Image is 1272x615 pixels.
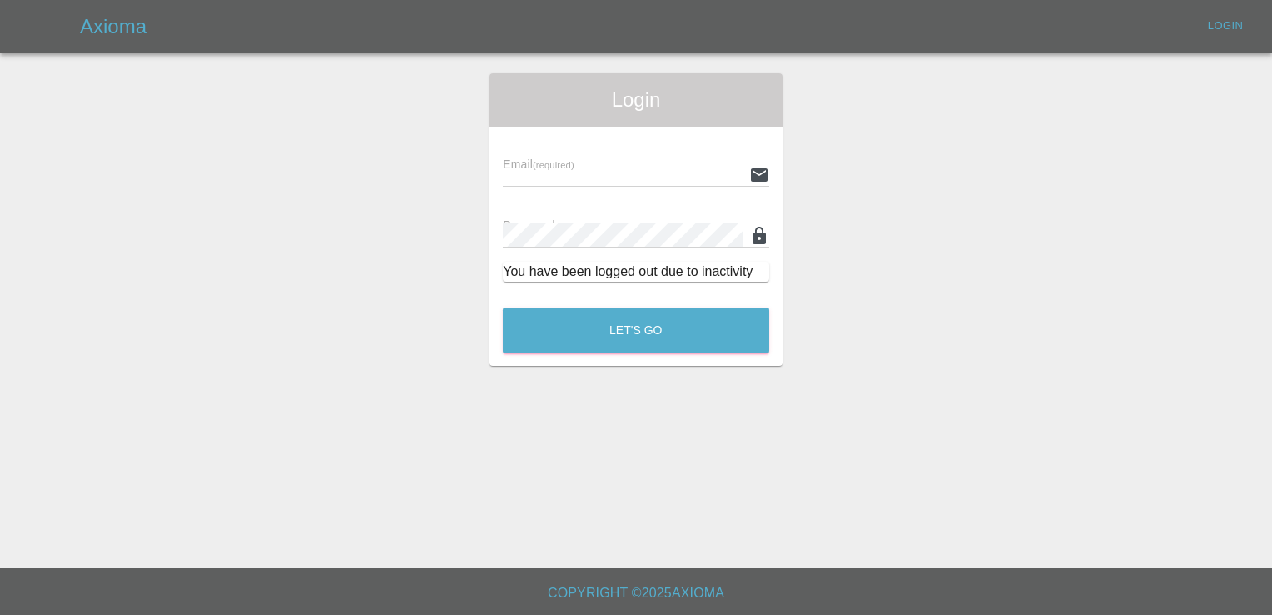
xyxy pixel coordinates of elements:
[533,160,574,170] small: (required)
[503,87,769,113] span: Login
[503,218,596,232] span: Password
[503,157,574,171] span: Email
[1199,13,1252,39] a: Login
[503,307,769,353] button: Let's Go
[555,221,597,231] small: (required)
[503,262,769,282] div: You have been logged out due to inactivity
[13,582,1259,605] h6: Copyright © 2025 Axioma
[80,13,147,40] h5: Axioma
